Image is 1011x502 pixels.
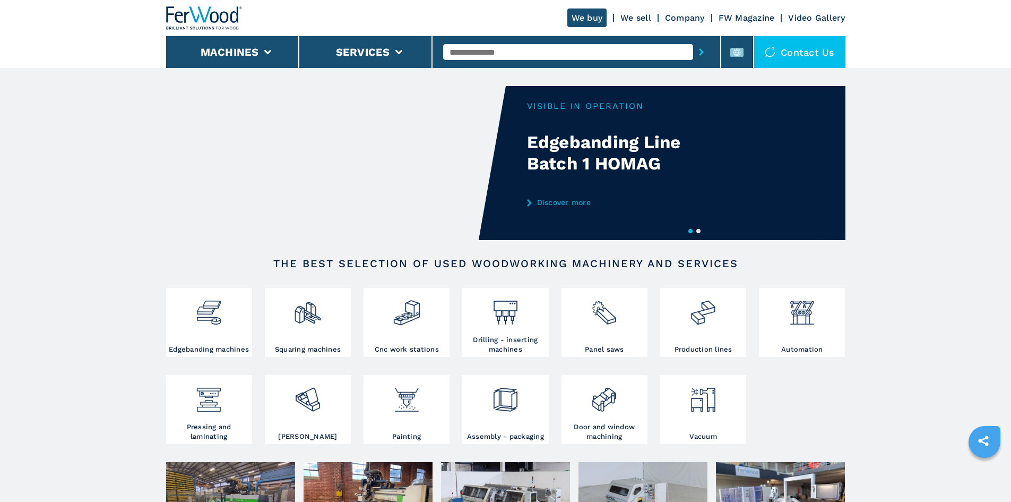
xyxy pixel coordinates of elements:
img: Ferwood [166,6,243,30]
a: Drilling - inserting machines [462,288,548,357]
img: pressa-strettoia.png [195,378,223,414]
a: Squaring machines [265,288,351,357]
h3: Panel saws [585,345,624,354]
button: submit-button [693,40,710,64]
a: Video Gallery [788,13,845,23]
h3: Painting [392,432,421,441]
img: sezionatrici_2.png [590,291,618,327]
h3: Pressing and laminating [169,422,249,441]
a: Production lines [660,288,746,357]
img: levigatrici_2.png [293,378,322,414]
a: Assembly - packaging [462,375,548,444]
a: sharethis [970,428,997,454]
a: [PERSON_NAME] [265,375,351,444]
a: Cnc work stations [364,288,450,357]
button: 2 [696,229,701,233]
iframe: Chat [966,454,1003,494]
a: Discover more [527,198,735,207]
div: Contact us [754,36,845,68]
a: Edgebanding machines [166,288,252,357]
h3: Automation [781,345,823,354]
button: Services [336,46,390,58]
img: bordatrici_1.png [195,291,223,327]
a: Door and window machining [561,375,647,444]
img: foratrici_inseritrici_2.png [491,291,520,327]
h3: Cnc work stations [375,345,439,354]
h3: Assembly - packaging [467,432,544,441]
img: lavorazione_porte_finestre_2.png [590,378,618,414]
a: Vacuum [660,375,746,444]
a: Pressing and laminating [166,375,252,444]
a: Company [665,13,705,23]
a: FW Magazine [719,13,775,23]
img: squadratrici_2.png [293,291,322,327]
img: automazione.png [788,291,816,327]
a: We sell [620,13,651,23]
img: linee_di_produzione_2.png [689,291,717,327]
a: Panel saws [561,288,647,357]
img: montaggio_imballaggio_2.png [491,378,520,414]
h3: Door and window machining [564,422,645,441]
img: aspirazione_1.png [689,378,717,414]
a: Painting [364,375,450,444]
h3: Vacuum [689,432,717,441]
h3: Squaring machines [275,345,341,354]
a: Automation [759,288,845,357]
h3: Drilling - inserting machines [465,335,546,354]
img: centro_di_lavoro_cnc_2.png [393,291,421,327]
a: We buy [567,8,607,27]
video: Your browser does not support the video tag. [166,86,506,240]
h3: Production lines [675,345,732,354]
h3: Edgebanding machines [169,345,249,354]
img: verniciatura_1.png [393,378,421,414]
button: Machines [201,46,259,58]
button: 1 [688,229,693,233]
h3: [PERSON_NAME] [278,432,337,441]
img: Contact us [765,47,775,57]
h2: The best selection of used woodworking machinery and services [200,257,811,270]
